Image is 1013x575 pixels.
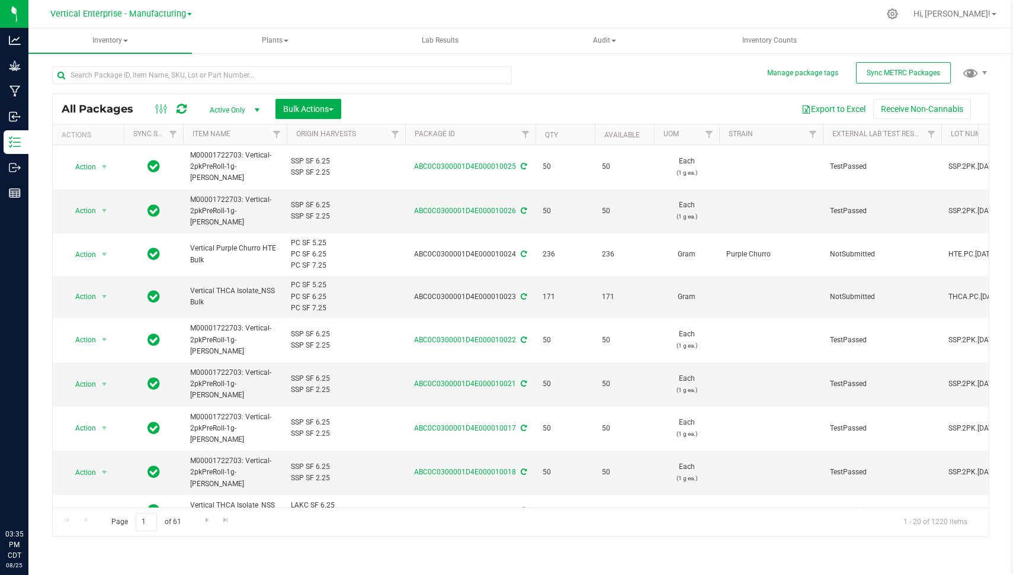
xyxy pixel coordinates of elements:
a: Filter [803,124,823,144]
a: Audit [523,28,687,53]
span: Sync from Compliance System [519,207,527,215]
p: (1 g ea.) [661,428,712,439]
a: ABC0C0300001D4E000010022 [414,336,516,344]
span: Each [661,200,712,222]
a: Qty [545,131,558,139]
div: PC SF 7.25 [291,260,402,271]
span: Vertical THCA Isolate_NSS Bulk [190,500,280,522]
p: 08/25 [5,561,23,570]
span: M00001722703: Vertical-2pkPreRoll-1g-[PERSON_NAME] [190,150,280,184]
span: 50 [543,335,588,346]
inline-svg: Inbound [9,111,21,123]
span: 50 [543,423,588,434]
a: Filter [922,124,941,144]
a: Lot Number [951,130,993,138]
span: M00001722703: Vertical-2pkPreRoll-1g-[PERSON_NAME] [190,194,280,229]
span: 50 [543,205,588,217]
span: Sync from Compliance System [519,424,527,432]
p: (1 g ea.) [661,384,712,396]
div: SSP SF 2.25 [291,384,402,396]
input: 1 [136,513,157,531]
a: Go to the next page [198,513,216,529]
span: Vertical Enterprise - Manufacturing [50,9,186,19]
a: Filter [164,124,183,144]
a: Origin Harvests [296,130,356,138]
button: Export to Excel [794,99,873,119]
a: Sync Status [133,130,179,138]
a: Go to the last page [217,513,235,529]
a: Filter [267,124,287,144]
a: External Lab Test Result [832,130,925,138]
span: TestPassed [830,335,934,346]
div: PC SF 6.25 [291,291,402,303]
inline-svg: Reports [9,187,21,199]
div: Manage settings [885,8,900,20]
span: M00001722703: Vertical-2pkPreRoll-1g-[PERSON_NAME] [190,367,280,401]
div: ABC0C0300001D4E000010023 [403,291,537,303]
span: 161.61 [602,505,647,516]
a: Available [604,131,640,139]
span: 50 [602,161,647,172]
span: M00001722703: Vertical-2pkPreRoll-1g-[PERSON_NAME] [190,412,280,446]
span: TestPassed [830,378,934,390]
span: 236 [543,249,588,260]
a: Inventory Counts [688,28,851,53]
button: Manage package tags [767,68,838,78]
span: 50 [543,467,588,478]
span: Each [661,417,712,439]
span: Gram [661,249,712,260]
button: Bulk Actions [275,99,341,119]
a: UOM [663,130,679,138]
a: Plants [193,28,357,53]
span: In Sync [148,288,160,305]
span: In Sync [148,332,160,348]
iframe: Resource center unread badge [35,478,49,493]
span: Inventory Counts [726,36,813,46]
span: 50 [602,378,647,390]
span: NotSubmitted [830,505,934,516]
div: SSP SF 2.25 [291,473,402,484]
inline-svg: Outbound [9,162,21,174]
span: 236 [602,249,647,260]
span: 50 [543,161,588,172]
a: Lab Results [358,28,522,53]
span: 171 [543,291,588,303]
span: In Sync [148,420,160,436]
span: Action [65,332,97,348]
inline-svg: Analytics [9,34,21,46]
span: NotSubmitted [830,291,934,303]
span: select [97,420,112,436]
span: Action [65,159,97,175]
span: 1 - 20 of 1220 items [894,513,977,531]
div: SSP SF 6.25 [291,373,402,384]
span: select [97,288,112,305]
span: Page of 61 [101,513,191,531]
div: ABC0C0300001D4E000010024 [403,249,537,260]
span: 50 [602,467,647,478]
a: ABC0C0300001D4E000010025 [414,162,516,171]
span: 50 [602,205,647,217]
span: select [97,203,112,219]
span: 50 [543,378,588,390]
span: select [97,503,112,519]
span: Each [661,156,712,178]
p: (1 g ea.) [661,340,712,351]
span: Gram [661,291,712,303]
a: Strain [729,130,753,138]
a: Filter [700,124,719,144]
span: TestPassed [830,161,934,172]
a: Filter [516,124,536,144]
span: In Sync [148,203,160,219]
inline-svg: Manufacturing [9,85,21,97]
div: SSP SF 6.25 [291,156,402,167]
span: Purple Churro [726,249,816,260]
span: Action [65,376,97,393]
div: SSP SF 6.25 [291,417,402,428]
span: TestPassed [830,467,934,478]
a: Package ID [415,130,455,138]
span: Inventory [28,28,192,53]
div: SSP SF 2.25 [291,340,402,351]
span: Each [661,461,712,484]
span: Action [65,246,97,263]
span: Bulk Actions [283,104,334,114]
